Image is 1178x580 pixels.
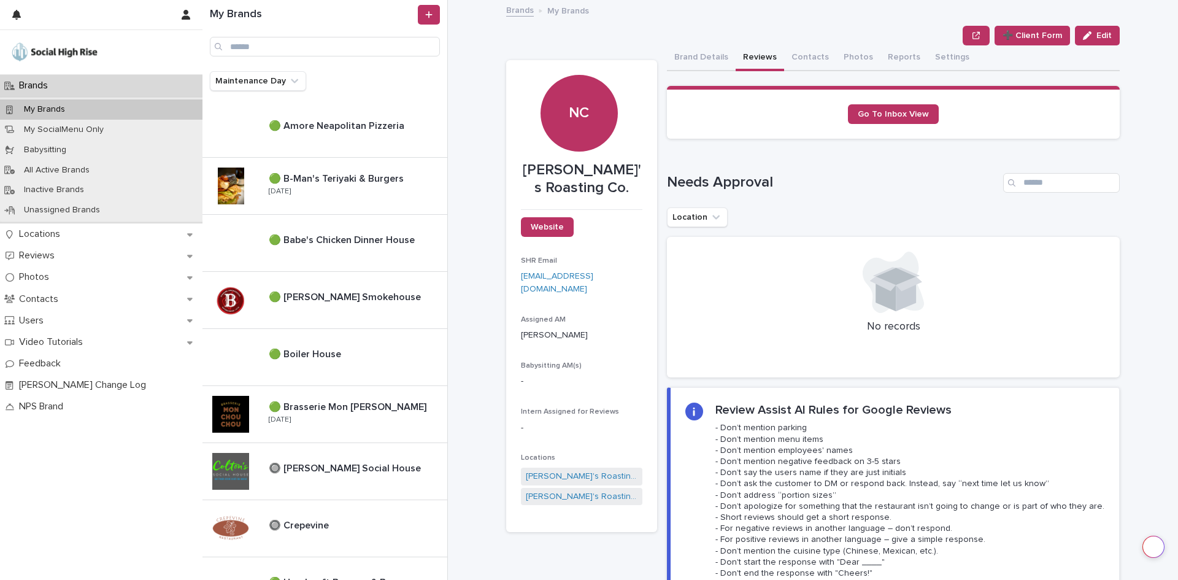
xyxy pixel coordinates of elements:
[269,232,417,246] p: 🟢 Babe's Chicken Dinner House
[14,104,75,115] p: My Brands
[14,379,156,391] p: [PERSON_NAME] Change Log
[521,217,574,237] a: Website
[10,40,99,64] img: o5DnuTxEQV6sW9jFYBBf
[14,165,99,176] p: All Active Brands
[269,187,291,196] p: [DATE]
[202,215,447,272] a: 🟢 Babe's Chicken Dinner House🟢 Babe's Chicken Dinner House
[14,315,53,327] p: Users
[269,171,406,185] p: 🟢 B-Man's Teriyaki & Burgers
[14,358,71,369] p: Feedback
[14,145,76,155] p: Babysitting
[541,28,617,122] div: NC
[736,45,784,71] button: Reviews
[269,460,423,474] p: 🔘 [PERSON_NAME] Social House
[14,185,94,195] p: Inactive Brands
[202,500,447,557] a: 🔘 Crepevine🔘 Crepevine
[14,271,59,283] p: Photos
[547,3,589,17] p: My Brands
[269,289,423,303] p: 🟢 [PERSON_NAME] Smokehouse
[14,228,70,240] p: Locations
[1075,26,1120,45] button: Edit
[521,316,566,323] span: Assigned AM
[521,161,642,197] p: [PERSON_NAME]'s Roasting Co.
[210,37,440,56] input: Search
[269,346,344,360] p: 🟢 Boiler House
[202,272,447,329] a: 🟢 [PERSON_NAME] Smokehouse🟢 [PERSON_NAME] Smokehouse
[667,45,736,71] button: Brand Details
[521,257,557,265] span: SHR Email
[667,174,998,191] h1: Needs Approval
[521,329,642,342] p: [PERSON_NAME]
[14,293,68,305] p: Contacts
[202,101,447,158] a: 🟢 Amore Neapolitan Pizzeria🟢 Amore Neapolitan Pizzeria
[521,362,582,369] span: Babysitting AM(s)
[521,408,619,416] span: Intern Assigned for Reviews
[836,45,880,71] button: Photos
[531,223,564,231] span: Website
[269,517,331,532] p: 🔘 Crepevine
[210,8,415,21] h1: My Brands
[269,118,407,132] p: 🟢 Amore Neapolitan Pizzeria
[202,329,447,386] a: 🟢 Boiler House🟢 Boiler House
[880,45,928,71] button: Reports
[14,125,114,135] p: My SocialMenu Only
[202,158,447,215] a: 🟢 B-Man's Teriyaki & Burgers🟢 B-Man's Teriyaki & Burgers [DATE]
[269,399,429,413] p: 🟢 Brasserie Mon [PERSON_NAME]
[1003,173,1120,193] input: Search
[682,320,1105,334] p: No records
[14,250,64,261] p: Reviews
[269,416,291,424] p: [DATE]
[858,110,929,118] span: Go To Inbox View
[14,80,58,91] p: Brands
[667,207,728,227] button: Location
[202,443,447,500] a: 🔘 [PERSON_NAME] Social House🔘 [PERSON_NAME] Social House
[210,71,306,91] button: Maintenance Day
[715,403,952,417] h2: Review Assist AI Rules for Google Reviews
[848,104,939,124] a: Go To Inbox View
[14,401,73,412] p: NPS Brand
[202,386,447,443] a: 🟢 Brasserie Mon [PERSON_NAME]🟢 Brasserie Mon [PERSON_NAME] [DATE]
[521,375,642,388] p: -
[506,2,534,17] a: Brands
[715,422,1104,579] p: - Don’t mention parking - Don’t mention menu items - Don’t mention employees' names - Don’t menti...
[14,205,110,215] p: Unassigned Brands
[1096,31,1112,40] span: Edit
[521,272,593,293] a: [EMAIL_ADDRESS][DOMAIN_NAME]
[526,470,637,483] a: [PERSON_NAME]'s Roasting Co. - [GEOGRAPHIC_DATA]
[928,45,977,71] button: Settings
[526,490,637,503] a: [PERSON_NAME]'s Roasting Co. - [GEOGRAPHIC_DATA]
[14,336,93,348] p: Video Tutorials
[995,26,1070,45] button: ➕ Client Form
[1003,29,1062,42] span: ➕ Client Form
[784,45,836,71] button: Contacts
[521,422,642,435] p: -
[521,454,555,462] span: Locations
